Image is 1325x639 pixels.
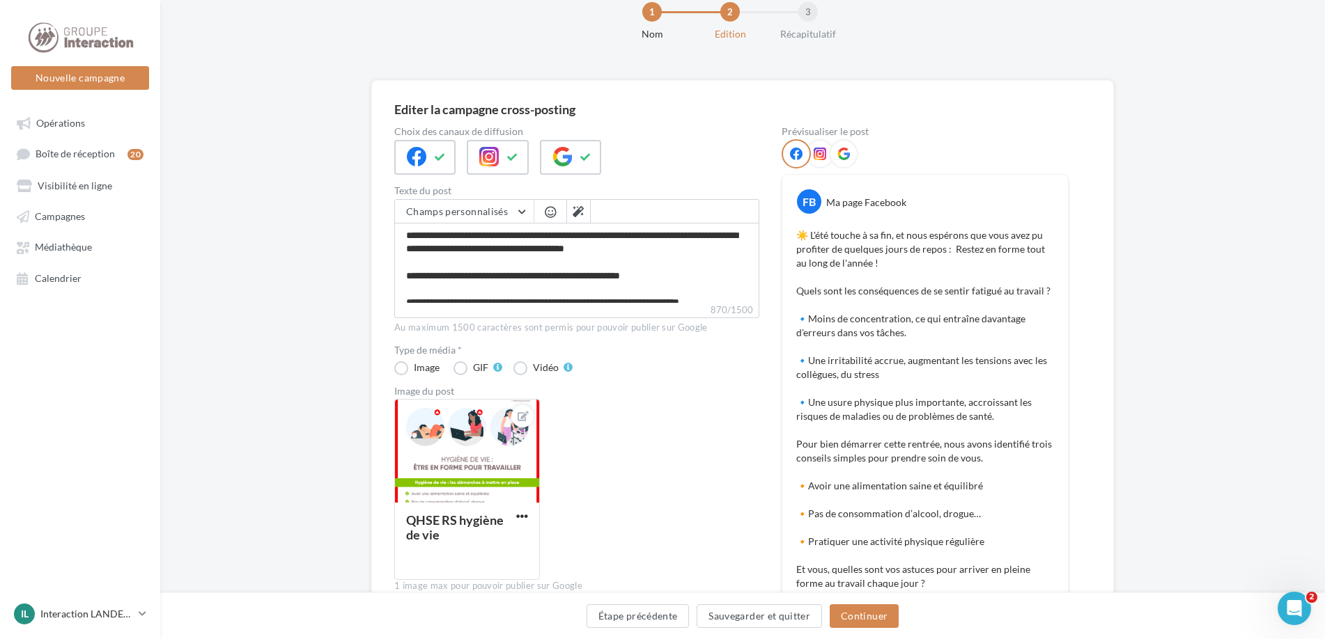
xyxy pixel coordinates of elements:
div: Prévisualiser le post [782,127,1069,136]
span: Médiathèque [35,242,92,253]
iframe: Intercom live chat [1278,592,1311,625]
div: Image du post [394,386,759,396]
span: Campagnes [35,210,85,222]
button: Champs personnalisés [395,200,534,223]
div: Edition [685,27,775,41]
span: Champs personnalisés [406,205,508,217]
div: Récapitulatif [764,27,853,41]
a: Opérations [8,110,152,135]
p: ☀️ L'été touche à sa fin, et nous espérons que vous avez pu profiter de quelques jours de repos :... [796,228,1054,618]
div: 3 [798,2,818,22]
a: IL Interaction LANDERNEAU [11,601,149,627]
div: Image [414,363,440,372]
label: Choix des canaux de diffusion [394,127,759,136]
a: Médiathèque [8,234,152,259]
div: Editer la campagne cross-posting [394,103,575,116]
div: QHSE RS hygiène de vie [406,512,504,542]
button: Sauvegarder et quitter [697,604,822,628]
label: Type de média * [394,345,759,355]
a: Campagnes [8,203,152,228]
div: Ma page Facebook [826,196,906,210]
div: GIF [473,363,488,372]
label: 870/1500 [394,303,759,318]
div: Au maximum 1500 caractères sont permis pour pouvoir publier sur Google [394,322,759,334]
div: 1 image max pour pouvoir publier sur Google [394,580,759,592]
span: IL [21,607,29,621]
div: Vidéo [533,363,559,372]
p: Interaction LANDERNEAU [40,607,133,621]
div: Nom [607,27,697,41]
button: Étape précédente [587,604,690,628]
span: Boîte de réception [36,148,115,160]
span: 2 [1306,592,1317,603]
span: Calendrier [35,272,82,284]
span: Opérations [36,117,85,129]
a: Boîte de réception20 [8,141,152,166]
div: 20 [127,149,144,160]
label: Texte du post [394,186,759,196]
button: Continuer [830,604,899,628]
a: Visibilité en ligne [8,173,152,198]
button: Nouvelle campagne [11,66,149,90]
div: 1 [642,2,662,22]
a: Calendrier [8,265,152,290]
div: 2 [720,2,740,22]
div: FB [797,189,821,214]
span: Visibilité en ligne [38,180,112,191]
